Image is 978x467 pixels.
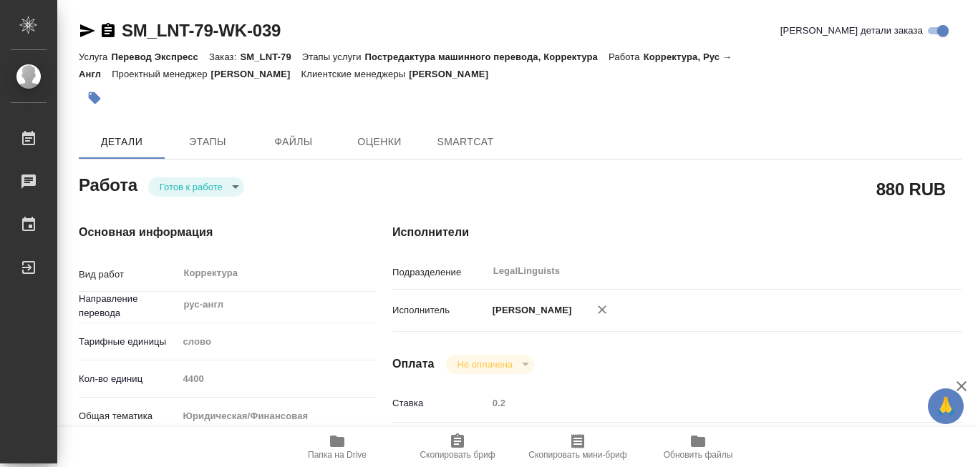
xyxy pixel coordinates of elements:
[528,450,626,460] span: Скопировать мини-бриф
[173,133,242,151] span: Этапы
[409,69,499,79] p: [PERSON_NAME]
[934,391,958,421] span: 🙏
[302,51,365,62] p: Этапы услуги
[178,368,376,389] input: Пустое поле
[301,69,410,79] p: Клиентские менеджеры
[79,372,178,386] p: Кол-во единиц
[178,404,376,428] div: Юридическая/Финансовая
[122,21,281,40] a: SM_LNT-79-WK-039
[392,224,962,241] h4: Исполнители
[259,133,328,151] span: Файлы
[392,265,488,280] p: Подразделение
[392,355,435,373] h4: Оплата
[397,427,518,467] button: Скопировать бриф
[79,224,335,241] h4: Основная информация
[453,358,517,370] button: Не оплачена
[79,409,178,423] p: Общая тематика
[79,171,137,197] h2: Работа
[664,450,733,460] span: Обновить файлы
[609,51,644,62] p: Работа
[780,24,923,38] span: [PERSON_NAME] детали заказа
[240,51,301,62] p: SM_LNT-79
[446,355,534,374] div: Готов к работе
[111,51,209,62] p: Перевод Экспресс
[148,177,244,197] div: Готов к работе
[488,393,915,413] input: Пустое поле
[420,450,495,460] span: Скопировать бриф
[277,427,397,467] button: Папка на Drive
[392,303,488,318] p: Исполнитель
[79,267,178,282] p: Вид работ
[79,51,111,62] p: Услуга
[79,292,178,320] p: Направление перевода
[87,133,156,151] span: Детали
[431,133,500,151] span: SmartCat
[209,51,240,62] p: Заказ:
[79,82,110,114] button: Добавить тэг
[876,177,946,201] h2: 880 RUB
[365,51,609,62] p: Постредактура машинного перевода, Корректура
[178,330,376,354] div: слово
[155,181,227,193] button: Готов к работе
[79,335,178,349] p: Тарифные единицы
[518,427,638,467] button: Скопировать мини-бриф
[79,22,96,39] button: Скопировать ссылку для ЯМессенджера
[112,69,210,79] p: Проектный менеджер
[928,388,964,424] button: 🙏
[392,396,488,411] p: Ставка
[638,427,758,467] button: Обновить файлы
[345,133,414,151] span: Оценки
[586,294,618,325] button: Удалить исполнителя
[100,22,117,39] button: Скопировать ссылку
[211,69,301,79] p: [PERSON_NAME]
[308,450,367,460] span: Папка на Drive
[488,303,572,318] p: [PERSON_NAME]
